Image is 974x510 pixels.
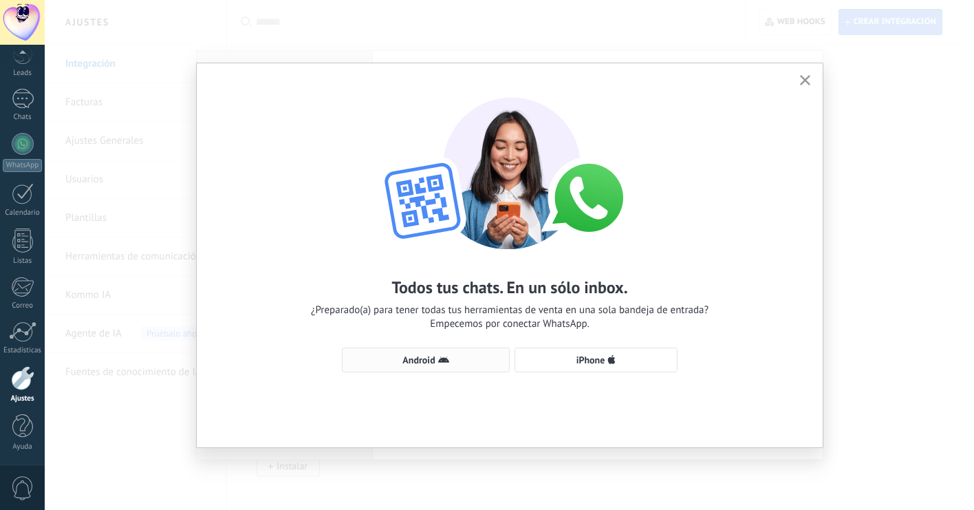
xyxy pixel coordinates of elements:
div: Estadísticas [3,346,43,355]
div: Correo [3,301,43,310]
div: WhatsApp [3,159,42,172]
div: Chats [3,113,43,122]
button: iPhone [515,348,678,372]
span: ¿Preparado(a) para tener todas tus herramientas de venta en una sola bandeja de entrada? Empecemo... [311,304,708,331]
span: Android [402,355,435,365]
div: Leads [3,69,43,78]
div: Listas [3,257,43,266]
button: Android [342,348,510,372]
div: Ayuda [3,443,43,451]
div: Calendario [3,209,43,217]
div: Ajustes [3,394,43,403]
img: wa-lite-select-device.png [358,84,661,249]
span: iPhone [576,355,605,365]
h2: Todos tus chats. En un sólo inbox. [391,277,627,298]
